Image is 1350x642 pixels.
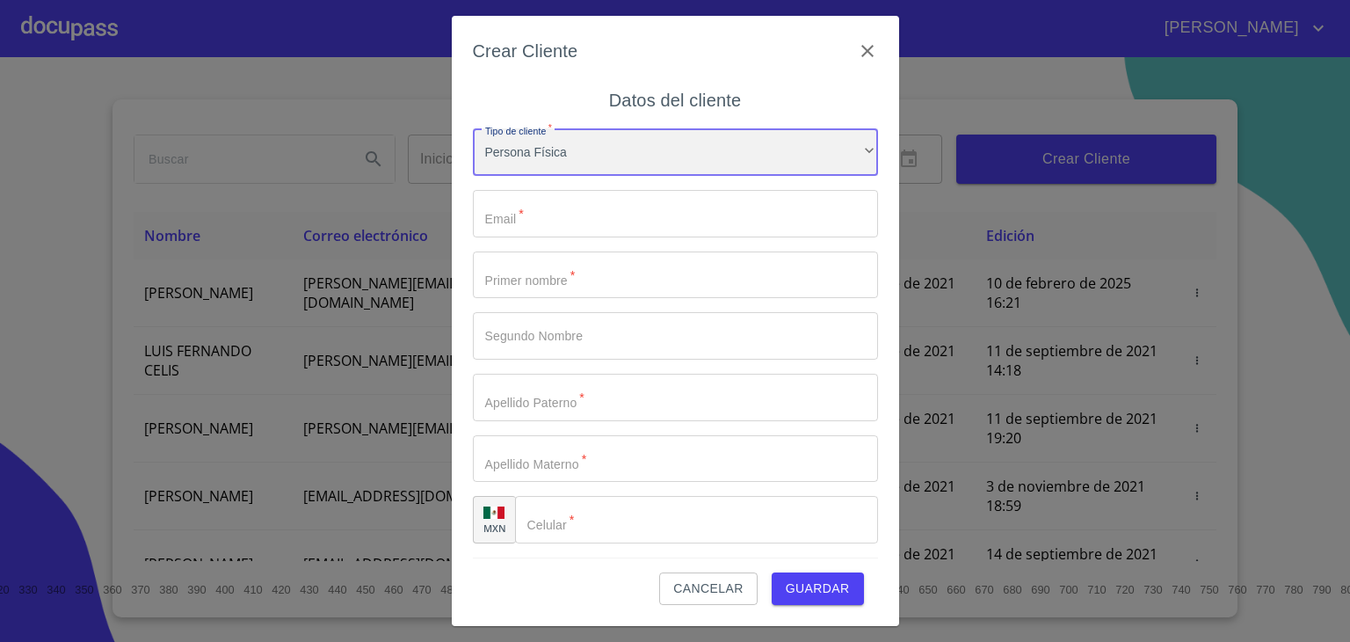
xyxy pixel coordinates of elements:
button: Guardar [772,573,864,605]
p: MXN [483,522,506,535]
h6: Datos del cliente [609,86,741,114]
h6: Crear Cliente [473,37,578,65]
span: Cancelar [673,578,743,600]
button: Cancelar [659,573,757,605]
img: R93DlvwvvjP9fbrDwZeCRYBHk45OWMq+AAOlFVsxT89f82nwPLnD58IP7+ANJEaWYhP0Tx8kkA0WlQMPQsAAgwAOmBj20AXj6... [483,507,504,519]
div: Persona Física [473,128,878,176]
span: Guardar [786,578,850,600]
